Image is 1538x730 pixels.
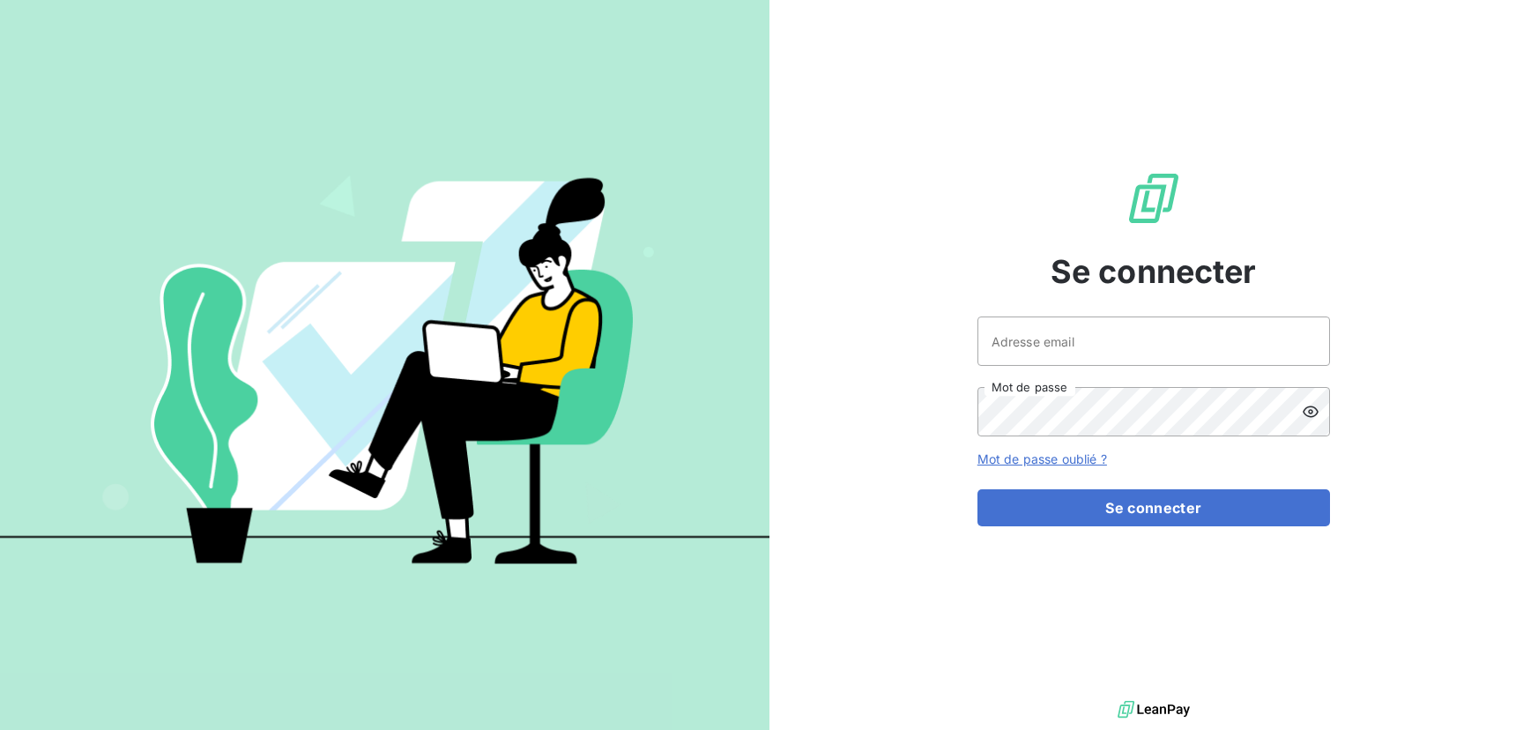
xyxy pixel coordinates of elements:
[977,317,1330,366] input: placeholder
[1126,170,1182,227] img: Logo LeanPay
[1118,696,1190,723] img: logo
[977,451,1107,466] a: Mot de passe oublié ?
[977,489,1330,526] button: Se connecter
[1051,248,1257,295] span: Se connecter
